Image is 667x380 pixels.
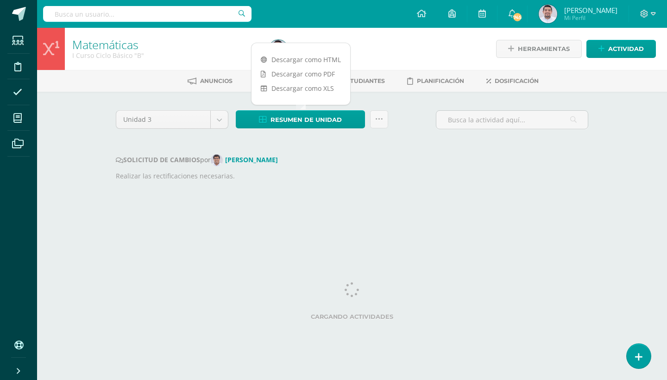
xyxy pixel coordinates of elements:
span: Resumen de unidad [271,111,342,128]
span: Anuncios [200,77,233,84]
a: Anuncios [188,74,233,89]
div: I Curso Ciclo Básico 'B' [72,51,258,60]
span: Actividad [608,40,644,57]
strong: SOLICITUD DE CAMBIOS [116,155,200,164]
span: Mi Perfil [564,14,617,22]
span: Planificación [417,77,464,84]
a: Estudiantes [329,74,385,89]
a: [PERSON_NAME] [211,155,282,164]
a: Dosificación [486,74,539,89]
a: Matemáticas [72,37,138,52]
div: por [116,154,588,166]
a: Descargar como PDF [252,67,350,81]
input: Busca un usuario... [43,6,252,22]
span: Unidad 3 [123,111,203,128]
span: [PERSON_NAME] [564,6,617,15]
a: Planificación [407,74,464,89]
img: 128a2339fae2614ebf483c496f84f6fa.png [269,40,288,58]
span: Estudiantes [343,77,385,84]
img: 128a2339fae2614ebf483c496f84f6fa.png [539,5,557,23]
a: Unidad 3 [116,111,228,128]
span: Herramientas [518,40,570,57]
span: Dosificación [495,77,539,84]
a: Descargar como XLS [252,81,350,95]
a: Herramientas [496,40,582,58]
a: Actividad [586,40,656,58]
a: Descargar como HTML [252,52,350,67]
span: 745 [512,12,522,22]
strong: [PERSON_NAME] [225,155,278,164]
a: Resumen de unidad [236,110,365,128]
input: Busca la actividad aquí... [436,111,588,129]
label: Cargando actividades [116,313,588,320]
p: Realizar las rectificaciones necesarias. [116,171,588,181]
img: 704bf62b5f4888b8706c21623bdacf21.png [211,154,223,166]
h1: Matemáticas [72,38,258,51]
